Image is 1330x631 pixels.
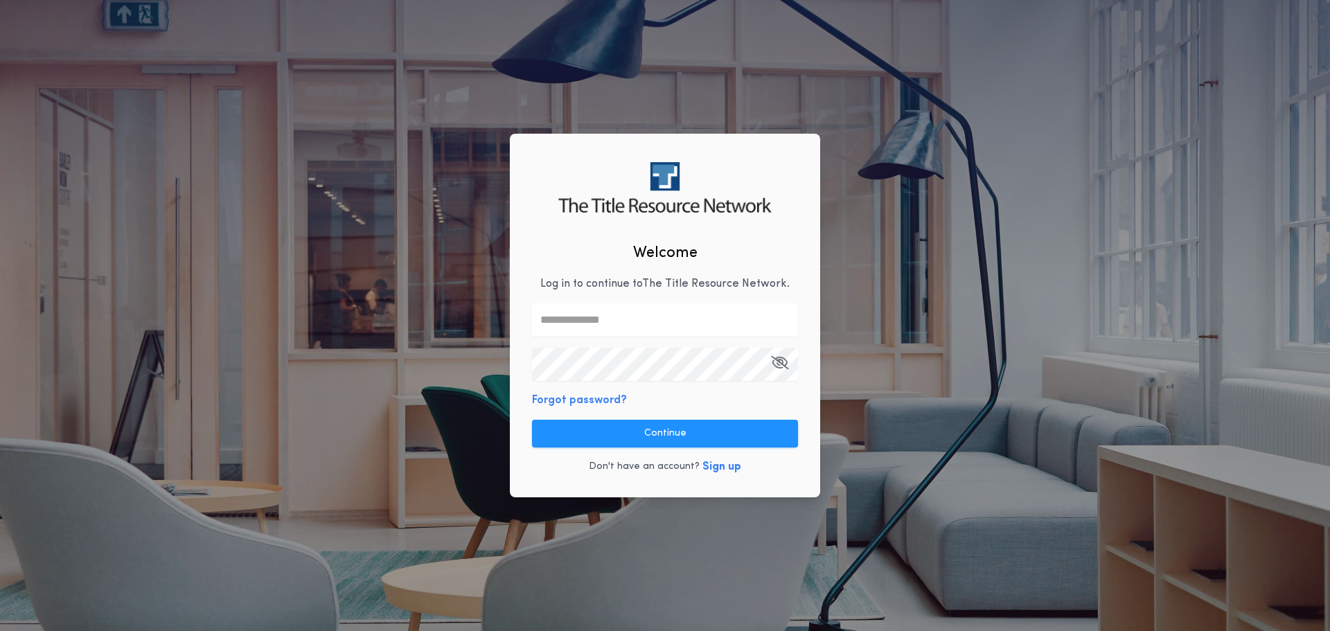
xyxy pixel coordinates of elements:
h2: Welcome [633,242,698,265]
button: Forgot password? [532,392,627,409]
button: Sign up [702,459,741,475]
p: Log in to continue to The Title Resource Network . [540,276,790,292]
img: logo [558,162,771,213]
p: Don't have an account? [589,460,700,474]
button: Continue [532,420,798,447]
